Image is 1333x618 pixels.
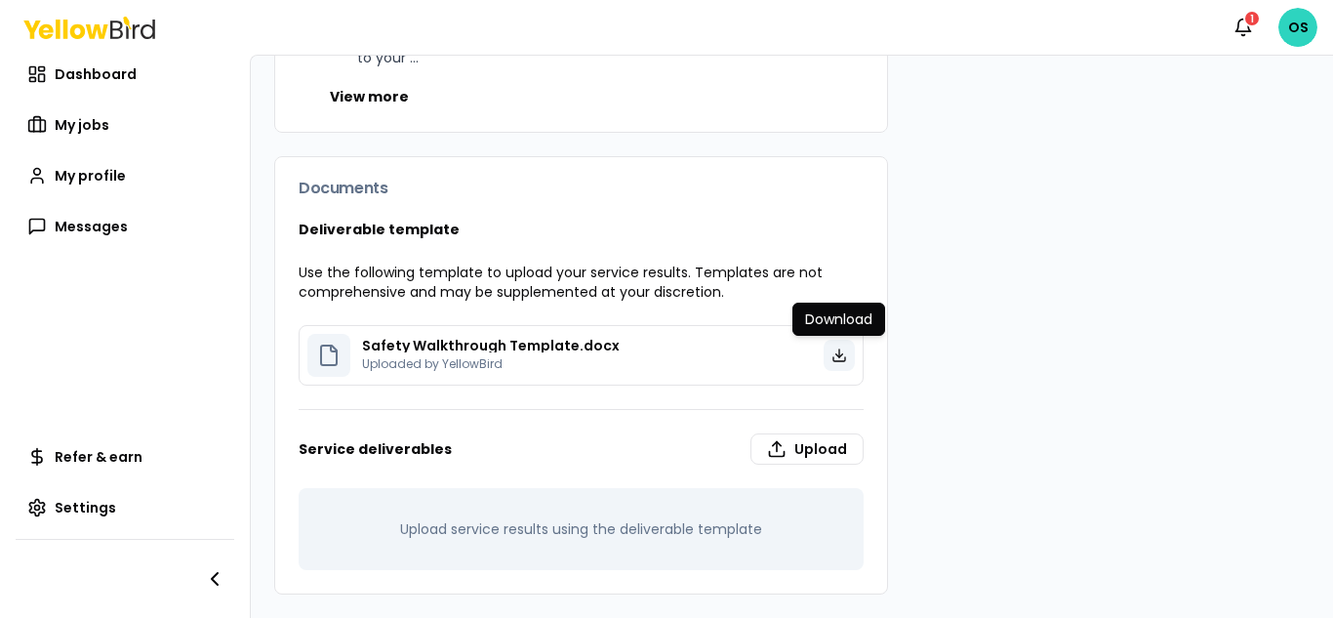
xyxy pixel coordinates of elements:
p: Uploaded by YellowBird [362,356,620,372]
span: Refer & earn [55,447,142,467]
a: Messages [16,207,234,246]
span: OS [1278,8,1317,47]
span: My profile [55,166,126,185]
button: View more [330,87,409,106]
span: Settings [55,498,116,517]
a: Settings [16,488,234,527]
div: 1 [1243,10,1261,27]
span: Dashboard [55,64,137,84]
div: Upload service results using the deliverable template [299,488,864,570]
span: Messages [55,217,128,236]
p: Download [805,309,872,329]
a: Refer & earn [16,437,234,476]
a: My profile [16,156,234,195]
a: Dashboard [16,55,234,94]
h3: Documents [299,181,864,196]
a: My jobs [16,105,234,144]
p: Use the following template to upload your service results. Templates are not comprehensive and ma... [299,263,864,302]
h3: Service deliverables [299,433,864,465]
h3: Deliverable template [299,220,864,239]
span: My jobs [55,115,109,135]
button: 1 [1224,8,1263,47]
p: Safety Walkthrough Template.docx [362,339,620,352]
label: Upload [750,433,864,465]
